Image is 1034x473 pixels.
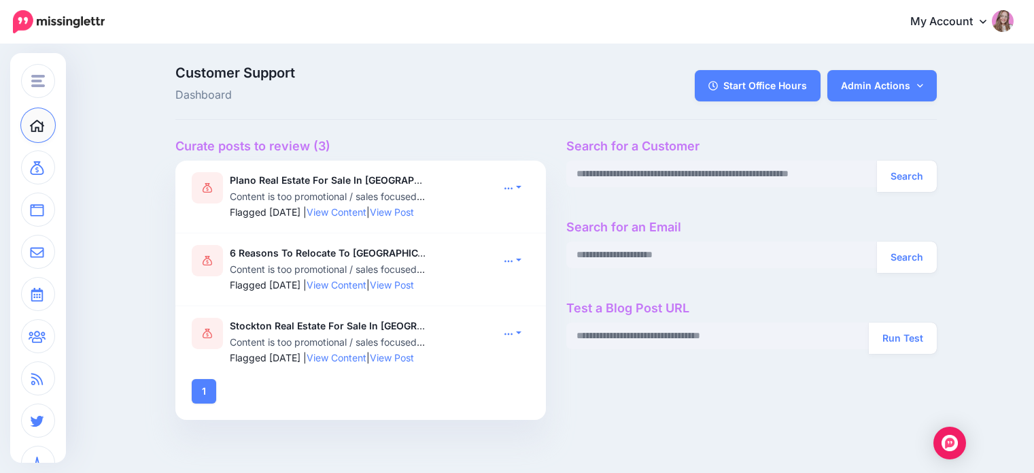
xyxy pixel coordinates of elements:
a: Admin Actions [827,70,937,101]
button: Search [877,161,937,192]
img: menu.png [31,75,45,87]
span: Flagged [DATE] | | [230,206,414,218]
h4: Search for an Email [566,220,937,235]
a: Start Office Hours [695,70,821,101]
a: View Content [307,206,366,218]
strong: 1 [202,387,206,396]
a: View Post [370,352,414,363]
b: 6 Reasons To Relocate To [GEOGRAPHIC_DATA], [GEOGRAPHIC_DATA] [230,247,553,259]
a: View Content [307,352,366,363]
span: Dashboard [175,86,676,104]
span: Flagged [DATE] | | [230,352,414,363]
img: Missinglettr [13,10,105,33]
span: Content is too promotional / sales focused [230,191,425,202]
button: Run Test [869,323,937,354]
b: Plano Real Estate For Sale In [GEOGRAPHIC_DATA] [230,174,462,186]
button: Search [877,242,937,273]
div: Open Intercom Messenger [933,427,966,459]
span: Content is too promotional / sales focused [230,336,425,348]
span: Content is too promotional / sales focused [230,263,425,275]
span: Flagged [DATE] | | [230,279,414,291]
a: View Content [307,279,366,291]
h4: Search for a Customer [566,139,937,154]
a: View Post [370,206,414,218]
h4: Curate posts to review (3) [175,139,546,154]
span: Customer Support [175,66,676,80]
a: My Account [897,5,1014,39]
h4: Test a Blog Post URL [566,301,937,316]
b: Stockton Real Estate For Sale In [GEOGRAPHIC_DATA] [230,320,478,331]
a: View Post [370,279,414,291]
